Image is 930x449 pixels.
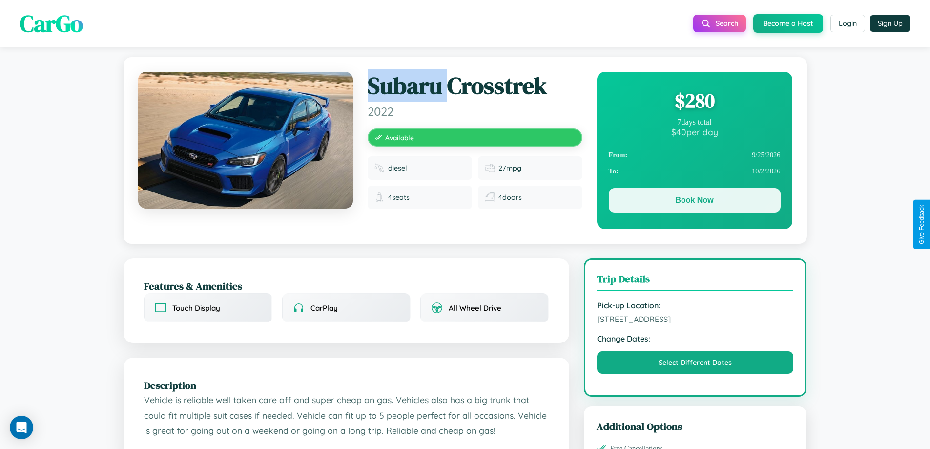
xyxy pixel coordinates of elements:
[597,300,794,310] strong: Pick-up Location:
[870,15,910,32] button: Sign Up
[368,72,582,100] h1: Subaru Crosstrek
[597,314,794,324] span: [STREET_ADDRESS]
[388,164,407,172] span: diesel
[609,147,781,163] div: 9 / 25 / 2026
[20,7,83,40] span: CarGo
[498,164,521,172] span: 27 mpg
[609,87,781,114] div: $ 280
[918,205,925,244] div: Give Feedback
[385,133,414,142] span: Available
[138,72,353,209] img: Subaru Crosstrek 2022
[144,392,549,439] p: Vehicle is reliable well taken care off and super cheap on gas. Vehicles also has a big trunk tha...
[310,303,338,313] span: CarPlay
[597,419,794,433] h3: Additional Options
[609,188,781,213] button: Book Now
[485,192,495,202] img: Doors
[449,303,501,313] span: All Wheel Drive
[597,351,794,374] button: Select Different Dates
[368,104,582,119] span: 2022
[716,19,738,28] span: Search
[597,272,794,291] h3: Trip Details
[144,378,549,392] h2: Description
[609,167,619,175] strong: To:
[10,416,33,439] div: Open Intercom Messenger
[609,151,628,159] strong: From:
[485,163,495,173] img: Fuel efficiency
[172,303,220,313] span: Touch Display
[144,279,549,293] h2: Features & Amenities
[498,193,522,202] span: 4 doors
[374,163,384,173] img: Fuel type
[693,15,746,32] button: Search
[609,163,781,179] div: 10 / 2 / 2026
[388,193,410,202] span: 4 seats
[597,334,794,343] strong: Change Dates:
[609,127,781,137] div: $ 40 per day
[753,14,823,33] button: Become a Host
[830,15,865,32] button: Login
[609,118,781,127] div: 7 days total
[374,192,384,202] img: Seats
